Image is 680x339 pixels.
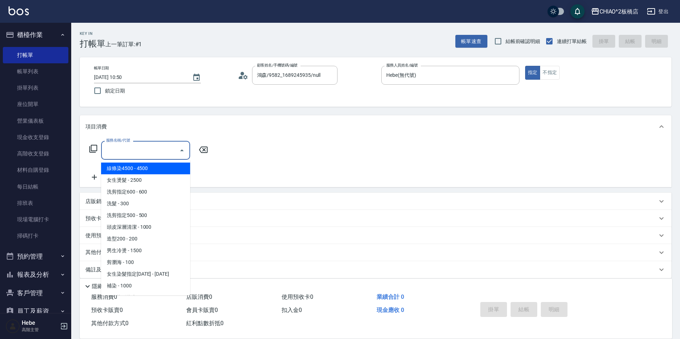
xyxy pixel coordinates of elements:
[588,4,642,19] button: CHIAO^2板橋店
[257,63,298,68] label: 顧客姓名/手機號碼/編號
[3,96,68,112] a: 座位開單
[105,40,142,49] span: 上一筆訂單:#1
[80,227,671,244] div: 使用預收卡
[282,293,313,300] span: 使用預收卡 0
[101,268,190,280] span: 女生染髮指定[DATE] - [DATE]
[101,198,190,210] span: 洗髮 - 300
[22,319,58,327] h5: Hebe
[525,66,540,80] button: 指定
[3,302,68,321] button: 員工及薪資
[186,320,224,327] span: 紅利點數折抵 0
[101,292,190,303] span: 男生染髮指定 - 1500
[3,162,68,178] a: 材料自購登錄
[3,195,68,211] a: 排班表
[94,65,109,71] label: 帳單日期
[94,71,185,83] input: YYYY/MM/DD hh:mm
[106,138,130,143] label: 服務名稱/代號
[91,320,129,327] span: 其他付款方式 0
[644,5,671,18] button: 登出
[540,66,560,80] button: 不指定
[101,210,190,221] span: 洗剪指定500 - 500
[101,280,190,292] span: 補染 - 1000
[80,193,671,210] div: 店販銷售
[6,319,20,333] img: Person
[85,249,151,256] p: 其他付款方式
[377,293,404,300] span: 業績合計 0
[9,6,29,15] img: Logo
[386,63,418,68] label: 服務人員姓名/編號
[3,63,68,80] a: 帳單列表
[80,39,105,49] h3: 打帳單
[101,221,190,233] span: 頭皮深層清潔 - 1000
[101,256,190,268] span: 剪瀏海 - 100
[85,266,112,274] p: 備註及來源
[80,115,671,138] div: 項目消費
[85,123,107,131] p: 項目消費
[377,307,404,313] span: 現金應收 0
[506,38,540,45] span: 結帳前確認明細
[186,307,218,313] span: 會員卡販賣 0
[3,179,68,195] a: 每日結帳
[101,245,190,256] span: 男生冷燙 - 1500
[80,244,671,261] div: 其他付款方式入金可用餘額: 0
[80,261,671,278] div: 備註及來源
[570,4,585,18] button: save
[600,7,639,16] div: CHIAO^2板橋店
[101,186,190,198] span: 洗剪指定600 - 600
[186,293,212,300] span: 店販消費 0
[105,87,125,95] span: 鎖定日期
[80,31,105,36] h2: Key In
[3,80,68,96] a: 掛單列表
[282,307,302,313] span: 扣入金 0
[85,215,112,222] p: 預收卡販賣
[3,211,68,228] a: 現場電腦打卡
[80,210,671,227] div: 預收卡販賣
[22,327,58,333] p: 高階主管
[91,307,123,313] span: 預收卡販賣 0
[3,145,68,162] a: 高階收支登錄
[3,247,68,266] button: 預約管理
[455,35,487,48] button: 帳單速查
[101,233,190,245] span: 造型200 - 200
[3,47,68,63] a: 打帳單
[3,284,68,302] button: 客戶管理
[3,228,68,244] a: 掃碼打卡
[3,26,68,44] button: 櫃檯作業
[91,293,117,300] span: 服務消費 0
[85,198,107,205] p: 店販銷售
[557,38,587,45] span: 連續打單結帳
[101,163,190,174] span: 線條染4500 - 4500
[92,283,124,290] p: 隱藏業績明細
[3,129,68,145] a: 現金收支登錄
[101,174,190,186] span: 女生燙髮 - 2500
[176,145,188,156] button: Close
[3,113,68,129] a: 營業儀表板
[85,232,112,239] p: 使用預收卡
[3,265,68,284] button: 報表及分析
[188,69,205,86] button: Choose date, selected date is 2025-08-26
